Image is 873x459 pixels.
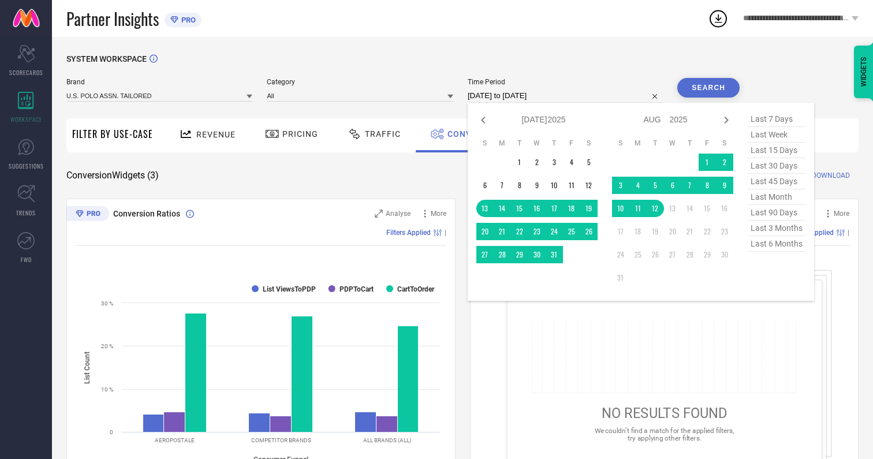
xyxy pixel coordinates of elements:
span: SYSTEM WORKSPACE [66,54,147,64]
div: Premium [66,206,109,223]
td: Sat Aug 09 2025 [716,177,733,194]
text: 30 % [101,300,113,307]
td: Thu Aug 21 2025 [681,223,699,240]
td: Sat Jul 26 2025 [580,223,598,240]
td: Wed Jul 30 2025 [528,246,546,263]
td: Thu Aug 14 2025 [681,200,699,217]
th: Saturday [580,139,598,148]
td: Mon Jul 14 2025 [494,200,511,217]
td: Sun Aug 10 2025 [612,200,629,217]
td: Sun Jul 13 2025 [476,200,494,217]
span: TRENDS [16,208,36,217]
td: Thu Jul 10 2025 [546,177,563,194]
span: SUGGESTIONS [9,162,44,170]
input: Select time period [468,89,663,103]
th: Tuesday [511,139,528,148]
span: last 90 days [748,205,805,221]
span: last 45 days [748,174,805,189]
td: Tue Jul 29 2025 [511,246,528,263]
text: AEROPOSTALE [155,437,195,443]
span: Conversion Widgets ( 3 ) [66,170,159,181]
div: Next month [719,113,733,127]
td: Thu Jul 17 2025 [546,200,563,217]
th: Thursday [681,139,699,148]
span: WORKSPACE [10,115,42,124]
span: last 30 days [748,158,805,174]
td: Sun Aug 31 2025 [612,269,629,286]
td: Tue Jul 22 2025 [511,223,528,240]
td: Wed Aug 20 2025 [664,223,681,240]
td: Thu Jul 24 2025 [546,223,563,240]
th: Friday [699,139,716,148]
td: Mon Aug 04 2025 [629,177,647,194]
td: Fri Jul 18 2025 [563,200,580,217]
td: Fri Aug 08 2025 [699,177,716,194]
td: Mon Aug 11 2025 [629,200,647,217]
td: Tue Aug 12 2025 [647,200,664,217]
text: PDPToCart [339,285,374,293]
span: Partner Insights [66,7,159,31]
td: Mon Aug 25 2025 [629,246,647,263]
span: last week [748,127,805,143]
td: Mon Aug 18 2025 [629,223,647,240]
span: last month [748,189,805,205]
th: Wednesday [528,139,546,148]
td: Tue Aug 26 2025 [647,246,664,263]
span: DOWNLOAD [812,170,850,181]
td: Wed Jul 16 2025 [528,200,546,217]
td: Fri Jul 04 2025 [563,154,580,171]
span: Category [267,78,453,86]
td: Wed Aug 27 2025 [664,246,681,263]
td: Tue Aug 05 2025 [647,177,664,194]
span: SCORECARDS [9,68,43,77]
span: More [834,210,849,218]
td: Mon Jul 28 2025 [494,246,511,263]
text: 20 % [101,343,113,349]
td: Sun Aug 17 2025 [612,223,629,240]
span: Analyse [386,210,411,218]
td: Sun Jul 27 2025 [476,246,494,263]
td: Fri Aug 29 2025 [699,246,716,263]
td: Mon Jul 21 2025 [494,223,511,240]
td: Thu Aug 28 2025 [681,246,699,263]
td: Fri Aug 15 2025 [699,200,716,217]
td: Wed Jul 02 2025 [528,154,546,171]
text: List ViewsToPDP [263,285,316,293]
th: Saturday [716,139,733,148]
button: Search [677,78,740,98]
span: Pricing [282,129,318,139]
text: CartToOrder [397,285,435,293]
span: PRO [178,16,196,24]
td: Sat Aug 02 2025 [716,154,733,171]
span: FWD [21,255,32,264]
span: Time Period [468,78,663,86]
span: Revenue [196,130,236,139]
td: Thu Jul 31 2025 [546,246,563,263]
svg: Zoom [375,210,383,218]
span: We couldn’t find a match for the applied filters, try applying other filters. [594,427,734,442]
td: Sat Aug 30 2025 [716,246,733,263]
span: NO RESULTS FOUND [601,405,727,421]
td: Tue Jul 01 2025 [511,154,528,171]
span: last 6 months [748,236,805,252]
th: Sunday [612,139,629,148]
td: Sat Jul 12 2025 [580,177,598,194]
div: Previous month [476,113,490,127]
td: Sun Jul 06 2025 [476,177,494,194]
td: Mon Jul 07 2025 [494,177,511,194]
td: Tue Aug 19 2025 [647,223,664,240]
text: 10 % [101,386,113,393]
th: Monday [629,139,647,148]
td: Sun Aug 24 2025 [612,246,629,263]
td: Thu Aug 07 2025 [681,177,699,194]
span: Traffic [365,129,401,139]
span: Conversion Ratios [113,209,180,218]
span: Conversion [447,129,503,139]
td: Fri Aug 22 2025 [699,223,716,240]
td: Sun Aug 03 2025 [612,177,629,194]
td: Wed Aug 13 2025 [664,200,681,217]
th: Thursday [546,139,563,148]
div: Open download list [708,8,729,29]
th: Friday [563,139,580,148]
td: Sat Aug 23 2025 [716,223,733,240]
